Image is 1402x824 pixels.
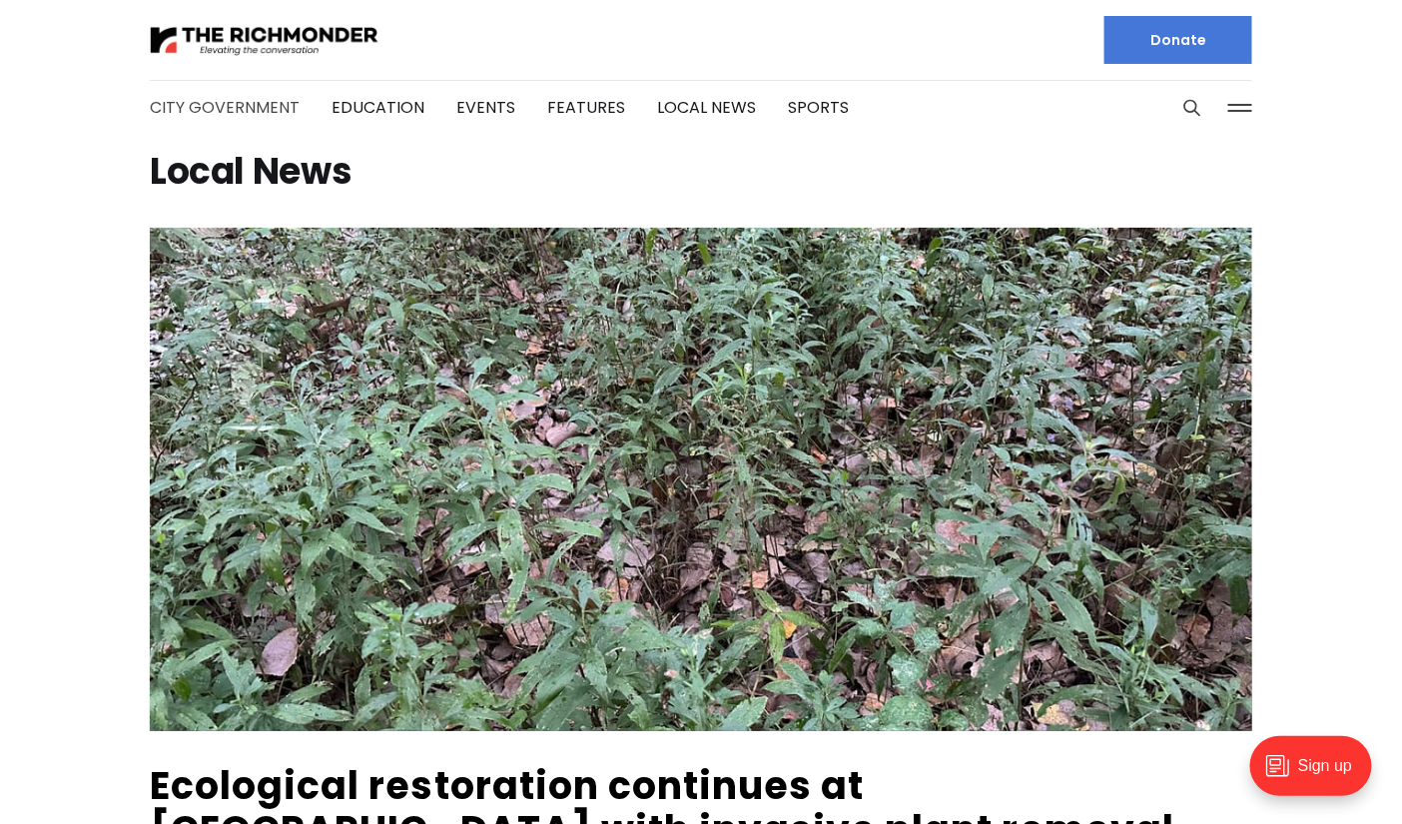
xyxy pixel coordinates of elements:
img: The Richmonder [150,23,379,58]
a: Events [456,96,515,119]
a: Sports [788,96,849,119]
button: Search this site [1177,93,1207,123]
a: Local News [657,96,756,119]
a: City Government [150,96,300,119]
iframe: portal-trigger [1233,726,1402,824]
a: Donate [1104,16,1252,64]
h1: Local News [150,156,1252,188]
a: Features [547,96,625,119]
a: Education [332,96,424,119]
